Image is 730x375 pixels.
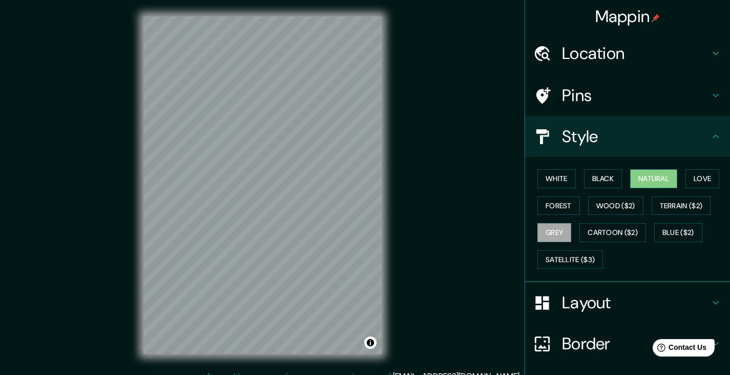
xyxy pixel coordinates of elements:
button: Black [584,169,622,188]
h4: Location [562,43,710,64]
button: Blue ($2) [654,223,702,242]
button: Forest [537,196,580,215]
h4: Style [562,126,710,147]
button: Satellite ($3) [537,250,603,269]
button: Natural [630,169,677,188]
div: Border [525,323,730,364]
button: Wood ($2) [588,196,643,215]
button: Cartoon ($2) [579,223,646,242]
button: Toggle attribution [364,337,377,349]
div: Style [525,116,730,157]
button: White [537,169,576,188]
h4: Mappin [595,6,660,27]
img: pin-icon.png [652,14,660,22]
canvas: Map [143,16,382,354]
button: Terrain ($2) [652,196,711,215]
h4: Border [562,333,710,354]
h4: Pins [562,85,710,106]
h4: Layout [562,292,710,313]
iframe: Help widget launcher [639,335,719,364]
div: Pins [525,75,730,116]
div: Location [525,33,730,74]
button: Grey [537,223,571,242]
button: Love [685,169,719,188]
div: Layout [525,282,730,323]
